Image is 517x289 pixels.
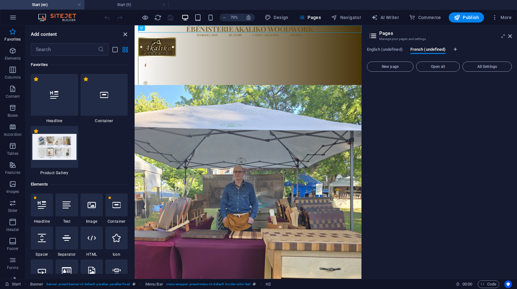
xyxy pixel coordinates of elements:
p: Accordion [4,132,22,137]
button: Navigator [328,12,364,23]
input: Search [31,43,98,56]
h6: Favorites [31,61,128,69]
span: Remove from favorites [33,76,39,82]
div: HTML [81,227,103,257]
span: Product Gallery [31,170,78,175]
span: Remove from favorites [108,196,111,200]
span: . menu-wrapper .preset-menu-v2-default .border-color-text [166,280,250,288]
div: Headline [31,74,78,123]
span: Remove from favorites [33,128,39,134]
nav: breadcrumb [30,280,271,288]
button: New page [367,62,414,72]
span: Click to select. Double-click to edit [266,280,271,288]
img: Editor Logo [36,14,84,21]
span: Headline [31,219,53,224]
span: Click to select. Double-click to edit [145,280,163,288]
button: More [489,12,514,23]
p: Tables [7,151,18,156]
span: Navigator [331,14,361,21]
h4: Start (fr) [84,1,169,8]
span: Commerce [409,14,441,21]
button: Code [478,280,499,288]
span: . banner .preset-banner-v3-default .parallax .parallax-fixed [46,280,130,288]
span: Image [81,219,103,224]
p: Slider [8,208,18,213]
span: Spacer [31,252,53,257]
span: HTML [81,252,103,257]
button: reload [154,14,162,21]
div: Text [56,194,78,224]
button: close panel [121,30,129,38]
i: On resize automatically adjust zoom level to fit chosen device. [246,15,251,20]
p: Columns [5,75,21,80]
div: Design (Ctrl+Alt+Y) [262,12,291,23]
button: All Settings [462,62,512,72]
span: Icon [105,252,128,257]
span: Container [81,118,128,123]
span: Code [481,280,496,288]
i: This element is a customizable preset [133,282,136,286]
button: Publish [449,12,484,23]
i: Reload page [154,14,162,21]
div: Spacer [31,227,53,257]
div: Container [105,194,128,224]
button: Open all [416,62,460,72]
p: Forms [7,265,18,270]
h6: Add content [31,30,57,38]
div: Image [81,194,103,224]
button: Pages [296,12,323,23]
h6: Session time [456,280,473,288]
p: Images [6,189,19,194]
span: French (undefined) [410,46,446,55]
div: Language Tabs [367,47,512,59]
span: English (undefined) [367,46,403,55]
span: New page [370,65,411,69]
p: Footer [7,246,18,251]
span: All Settings [465,65,509,69]
div: Container [81,74,128,123]
button: list-view [111,46,119,53]
button: Click here to leave preview mode and continue editing [141,14,149,21]
p: Features [5,170,20,175]
img: product_gallery_extension.jpg [32,134,76,160]
span: 00 00 [462,280,472,288]
button: 70% [220,14,242,21]
button: Design [262,12,291,23]
h2: Pages [379,30,512,36]
span: Open all [419,65,457,69]
a: Click to cancel selection. Double-click to open Pages [5,280,21,288]
span: Design [265,14,288,21]
span: Publish [454,14,479,21]
i: This element is a customizable preset [253,282,256,286]
span: Container [105,219,128,224]
div: Separator [56,227,78,257]
h6: Elements [31,181,128,188]
span: Headline [31,118,78,123]
button: AI Writer [369,12,401,23]
p: Favorites [4,37,21,42]
p: Content [6,94,20,99]
span: Remove from favorites [83,76,89,82]
p: Elements [5,56,21,61]
span: More [492,14,512,21]
div: Product Gallery [31,126,78,175]
button: Commerce [407,12,444,23]
span: Click to select. Double-click to edit [30,280,43,288]
h3: Manage your pages and settings [379,36,499,42]
h6: 70% [229,14,239,21]
span: Pages [299,14,321,21]
span: : [467,282,468,286]
div: Headline [31,194,53,224]
p: Header [6,227,19,232]
span: Text [56,219,78,224]
button: grid-view [121,46,129,53]
div: Icon [105,227,128,257]
p: Boxes [8,113,18,118]
span: Remove from favorites [33,196,37,200]
span: Separator [56,252,78,257]
span: AI Writer [371,14,399,21]
button: Usercentrics [504,280,512,288]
